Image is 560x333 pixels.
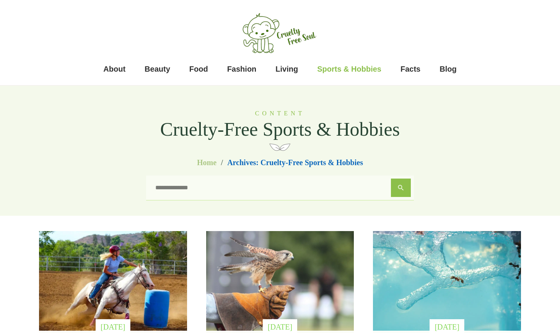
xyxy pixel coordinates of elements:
[189,61,208,77] a: Food
[275,61,298,77] a: Living
[101,323,125,331] span: [DATE]
[145,61,170,77] a: Beauty
[160,110,400,117] h6: Content
[103,61,125,77] a: About
[227,157,363,168] span: Archives: Cruelty-Free Sports & Hobbies
[268,323,292,331] span: [DATE]
[218,159,226,166] li: /
[435,323,459,331] span: [DATE]
[197,158,217,167] span: Home
[269,141,291,153] img: small deco
[440,61,456,77] a: Blog
[317,61,381,77] a: Sports & Hobbies
[227,61,257,77] a: Fashion
[197,157,217,168] a: Home
[400,61,420,77] a: Facts
[160,118,400,140] span: Cruelty-Free Sports & Hobbies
